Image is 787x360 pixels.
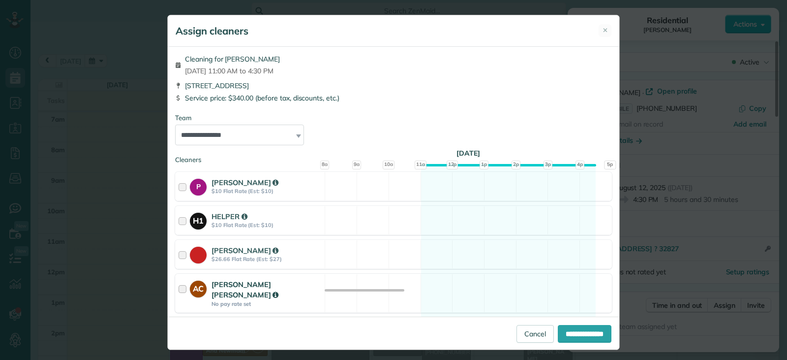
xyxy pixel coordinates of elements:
[175,155,612,158] div: Cleaners
[212,178,278,187] strong: [PERSON_NAME]
[212,256,322,262] strong: $26.66 Flat Rate (Est: $27)
[212,280,278,299] strong: [PERSON_NAME] [PERSON_NAME]
[212,300,322,307] strong: No pay rate set
[190,179,207,192] strong: P
[176,24,248,38] h5: Assign cleaners
[175,81,612,91] div: [STREET_ADDRESS]
[603,26,608,35] span: ✕
[212,212,247,221] strong: HELPER
[212,246,278,255] strong: [PERSON_NAME]
[185,66,280,76] span: [DATE] 11:00 AM to 4:30 PM
[212,188,322,195] strong: $10 Flat Rate (Est: $10)
[190,281,207,295] strong: AC
[190,213,207,227] strong: H1
[175,113,612,123] div: Team
[175,93,612,103] div: Service price: $340.00 (before tax, discounts, etc.)
[212,222,322,229] strong: $10 Flat Rate (Est: $10)
[516,325,554,343] a: Cancel
[185,54,280,64] span: Cleaning for [PERSON_NAME]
